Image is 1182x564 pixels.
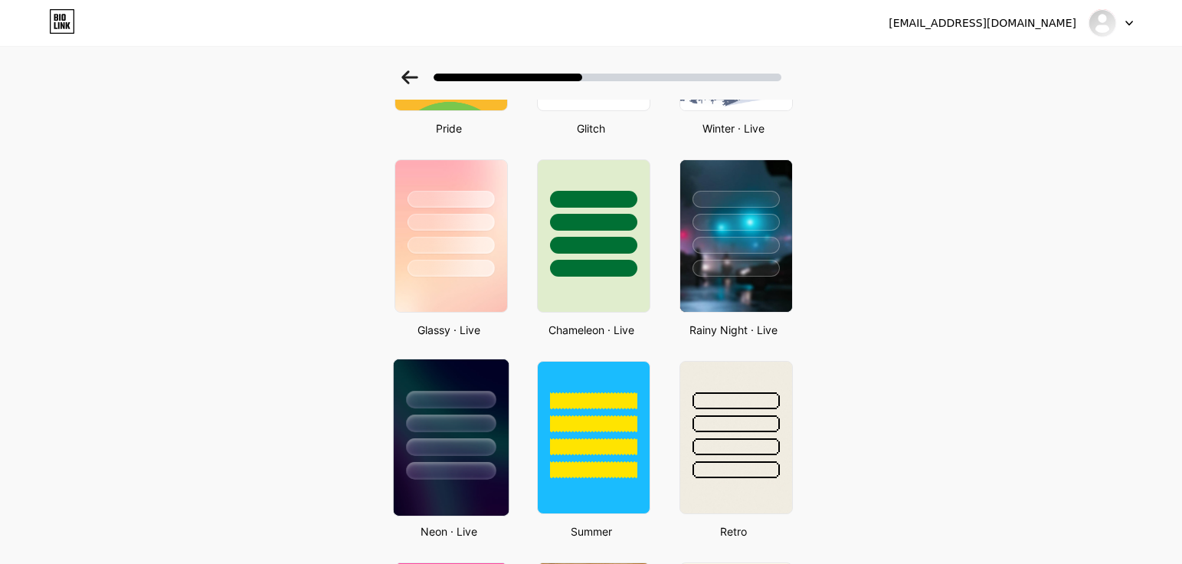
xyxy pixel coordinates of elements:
div: Pride [390,120,508,136]
div: Glitch [532,120,650,136]
img: Will AP [1088,8,1117,38]
div: Retro [675,523,793,539]
div: [EMAIL_ADDRESS][DOMAIN_NAME] [889,15,1076,31]
div: Chameleon · Live [532,322,650,338]
div: Winter · Live [675,120,793,136]
div: Neon · Live [390,523,508,539]
img: neon.jpg [393,359,508,516]
div: Rainy Night · Live [675,322,793,338]
div: Glassy · Live [390,322,508,338]
div: Summer [532,523,650,539]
